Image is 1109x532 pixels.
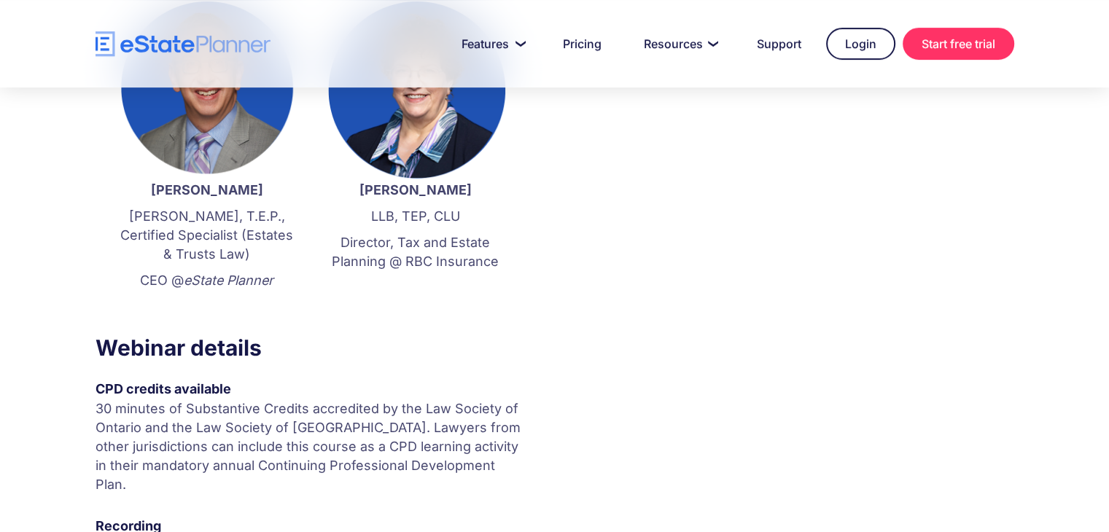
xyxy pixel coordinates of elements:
[96,399,527,494] p: 30 minutes of Substantive Credits accredited by the Law Society of Ontario and the Law Society of...
[626,29,732,58] a: Resources
[326,207,505,226] p: LLB, TEP, CLU
[903,28,1014,60] a: Start free trial
[96,381,231,396] strong: CPD credits available
[359,182,472,197] strong: [PERSON_NAME]
[117,207,297,264] p: [PERSON_NAME], T.E.P., Certified Specialist (Estates & Trusts Law)
[96,31,271,57] a: home
[117,271,297,290] p: CEO @
[826,28,895,60] a: Login
[117,297,297,316] p: ‍
[739,29,819,58] a: Support
[326,278,505,297] p: ‍
[444,29,538,58] a: Features
[545,29,619,58] a: Pricing
[151,182,263,197] strong: [PERSON_NAME]
[96,331,527,364] h3: Webinar details
[184,273,273,288] em: eState Planner
[326,233,505,271] p: Director, Tax and Estate Planning @ RBC Insurance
